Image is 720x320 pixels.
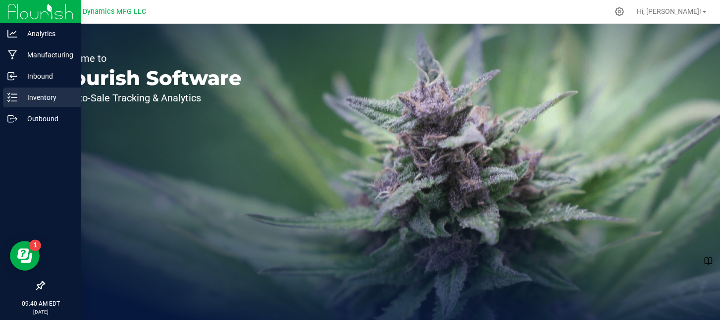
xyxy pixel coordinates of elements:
[7,50,17,60] inline-svg: Manufacturing
[53,53,242,63] p: Welcome to
[7,114,17,124] inline-svg: Outbound
[4,308,77,316] p: [DATE]
[17,91,77,103] p: Inventory
[17,113,77,125] p: Outbound
[613,7,625,16] div: Manage settings
[56,7,146,16] span: Modern Dynamics MFG LLC
[17,28,77,40] p: Analytics
[7,92,17,102] inline-svg: Inventory
[17,49,77,61] p: Manufacturing
[53,68,242,88] p: Flourish Software
[53,93,242,103] p: Seed-to-Sale Tracking & Analytics
[4,299,77,308] p: 09:40 AM EDT
[10,241,40,271] iframe: Resource center
[17,70,77,82] p: Inbound
[7,29,17,39] inline-svg: Analytics
[637,7,701,15] span: Hi, [PERSON_NAME]!
[7,71,17,81] inline-svg: Inbound
[29,239,41,251] iframe: Resource center unread badge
